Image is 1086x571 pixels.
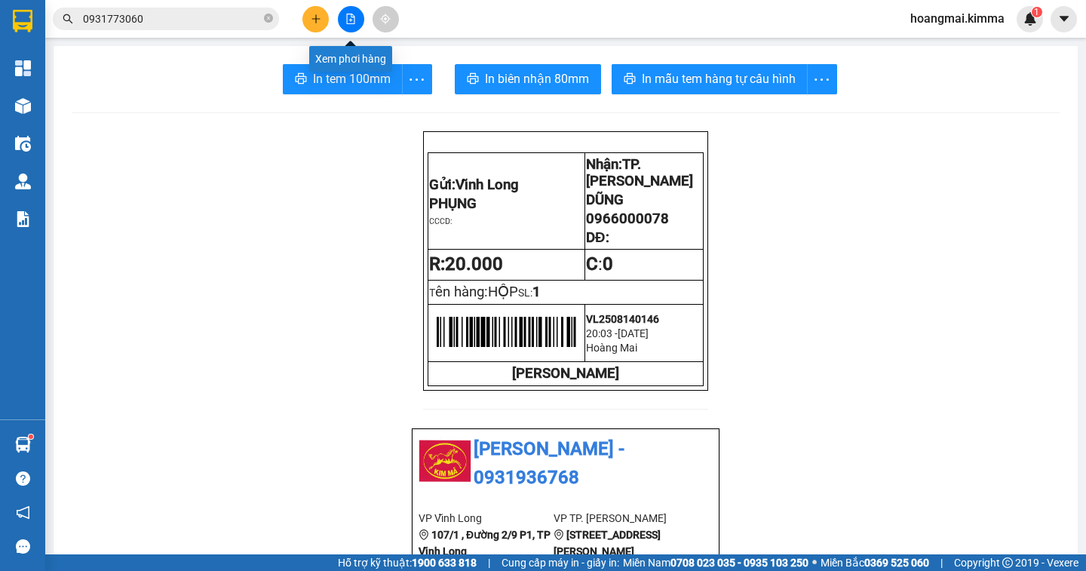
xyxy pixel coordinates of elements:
span: 1 [1034,7,1039,17]
span: close-circle [264,12,273,26]
span: Vĩnh Long [456,177,519,193]
span: notification [16,505,30,520]
span: ên hàng: [435,284,518,300]
span: environment [554,530,564,540]
span: 1 [532,284,541,300]
span: DŨNG [586,192,624,208]
span: Gửi: [429,177,519,193]
img: dashboard-icon [15,60,31,76]
span: search [63,14,73,24]
span: 20.000 [445,253,503,275]
span: 0966000078 [586,210,669,227]
li: VP Vĩnh Long [419,510,554,526]
span: CCCD: [429,216,452,226]
span: In mẫu tem hàng tự cấu hình [642,69,796,88]
span: Nhận: [586,156,693,189]
b: 107/1 , Đường 2/9 P1, TP Vĩnh Long [419,529,551,557]
span: close-circle [264,14,273,23]
li: [PERSON_NAME] - 0931936768 [419,435,713,492]
span: DĐ: [586,229,609,246]
span: printer [295,72,307,87]
strong: [PERSON_NAME] [512,365,619,382]
img: warehouse-icon [15,98,31,114]
span: plus [311,14,321,24]
span: T [429,287,518,299]
span: In biên nhận 80mm [485,69,589,88]
strong: 1900 633 818 [412,557,477,569]
input: Tìm tên, số ĐT hoặc mã đơn [83,11,261,27]
button: more [807,64,837,94]
li: VP TP. [PERSON_NAME] [554,510,689,526]
img: warehouse-icon [15,173,31,189]
div: Xem phơi hàng [309,46,392,72]
button: more [402,64,432,94]
span: [DATE] [618,327,649,339]
span: caret-down [1057,12,1071,26]
button: file-add [338,6,364,32]
img: icon-new-feature [1023,12,1037,26]
img: warehouse-icon [15,136,31,152]
span: Miền Bắc [821,554,929,571]
sup: 1 [1032,7,1042,17]
button: printerIn tem 100mm [283,64,403,94]
span: hoangmai.kimma [898,9,1017,28]
span: Hỗ trợ kỹ thuật: [338,554,477,571]
button: printerIn mẫu tem hàng tự cấu hình [612,64,808,94]
img: logo-vxr [13,10,32,32]
span: environment [419,530,429,540]
span: VL2508140146 [586,313,659,325]
strong: C [586,253,598,275]
span: HỘP [488,284,518,300]
img: solution-icon [15,211,31,227]
button: caret-down [1051,6,1077,32]
span: | [940,554,943,571]
span: aim [380,14,391,24]
span: In tem 100mm [313,69,391,88]
span: message [16,539,30,554]
img: warehouse-icon [15,437,31,453]
span: copyright [1002,557,1013,568]
span: PHỤNG [429,195,477,212]
strong: 0369 525 060 [864,557,929,569]
span: | [488,554,490,571]
button: plus [302,6,329,32]
strong: 0708 023 035 - 0935 103 250 [670,557,808,569]
span: ⚪️ [812,560,817,566]
button: printerIn biên nhận 80mm [455,64,601,94]
sup: 1 [29,434,33,439]
span: Hoàng Mai [586,342,637,354]
span: 0 [603,253,613,275]
span: TP. [PERSON_NAME] [586,156,693,189]
button: aim [373,6,399,32]
span: Cung cấp máy in - giấy in: [502,554,619,571]
b: [STREET_ADDRESS][PERSON_NAME] [554,529,661,557]
span: : [586,253,613,275]
span: SL: [518,287,532,299]
span: question-circle [16,471,30,486]
img: logo.jpg [419,435,471,488]
strong: R: [429,253,503,275]
span: more [808,70,836,89]
span: printer [624,72,636,87]
span: 20:03 - [586,327,618,339]
span: Miền Nam [623,554,808,571]
span: printer [467,72,479,87]
span: more [403,70,431,89]
span: file-add [345,14,356,24]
